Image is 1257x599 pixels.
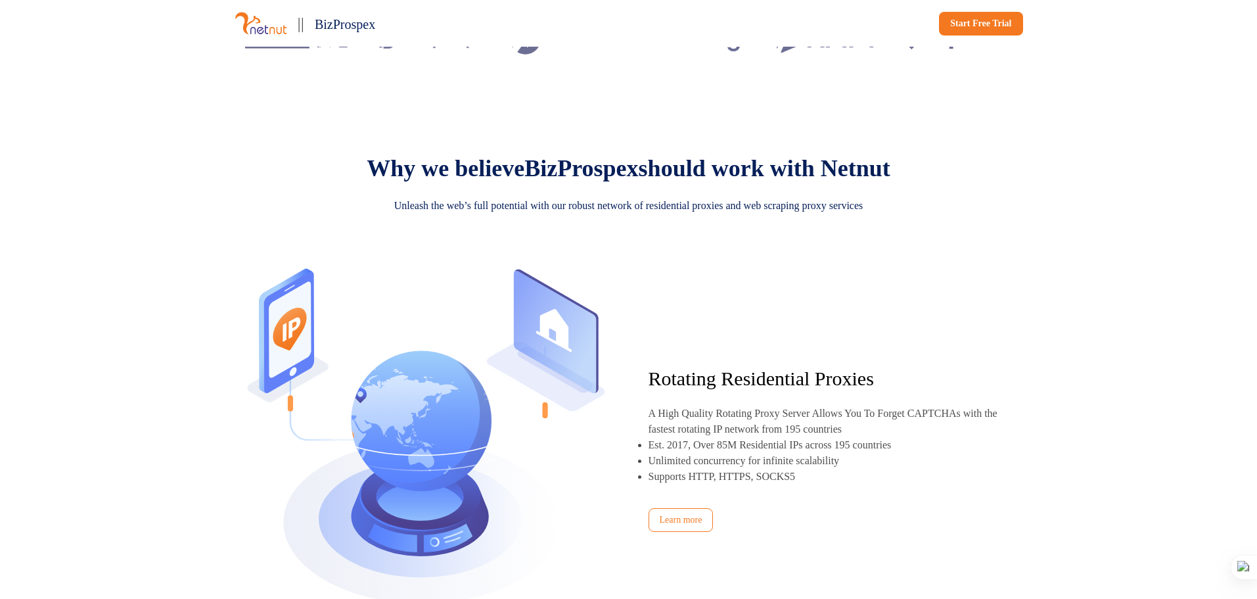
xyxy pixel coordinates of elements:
[649,455,840,466] p: Unlimited concurrency for infinite scalability
[649,439,892,450] p: Est. 2017, Over 85M Residential IPs across 195 countries
[315,17,375,32] span: BizProspex
[353,198,905,214] p: Unleash the web’s full potential with our robust network of residential proxies and web scraping ...
[649,508,714,532] a: Learn more
[298,11,304,36] p: ||
[367,155,890,182] p: Why we believe should work with Netnut
[524,155,638,181] span: BizProspex
[649,406,999,437] p: A High Quality Rotating Proxy Server Allows You To Forget CAPTCHAs with the fastest rotating IP n...
[649,471,796,482] p: Supports HTTP, HTTPS, SOCKS5
[649,368,999,390] p: Rotating Residential Proxies
[939,12,1022,36] a: Start Free Trial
